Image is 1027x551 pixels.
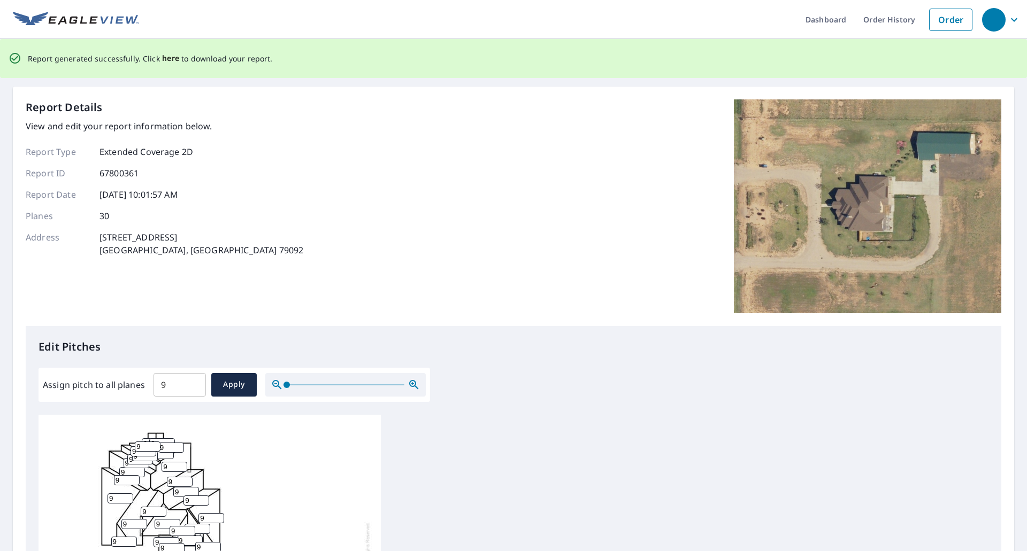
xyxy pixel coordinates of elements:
label: Assign pitch to all planes [43,378,145,391]
img: EV Logo [13,12,139,28]
p: Report generated successfully. Click to download your report. [28,52,273,65]
p: Planes [26,209,90,222]
p: Edit Pitches [39,339,988,355]
img: Top image [734,99,1001,313]
p: Extended Coverage 2D [99,145,193,158]
p: Address [26,231,90,257]
input: 00.0 [154,370,206,400]
p: [STREET_ADDRESS] [GEOGRAPHIC_DATA], [GEOGRAPHIC_DATA] 79092 [99,231,303,257]
p: Report Date [26,188,90,201]
p: 67800361 [99,167,139,180]
p: Report ID [26,167,90,180]
p: Report Details [26,99,103,115]
span: Apply [220,378,248,391]
p: View and edit your report information below. [26,120,303,133]
p: [DATE] 10:01:57 AM [99,188,178,201]
button: here [162,52,180,65]
button: Apply [211,373,257,397]
a: Order [929,9,972,31]
p: Report Type [26,145,90,158]
p: 30 [99,209,109,222]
